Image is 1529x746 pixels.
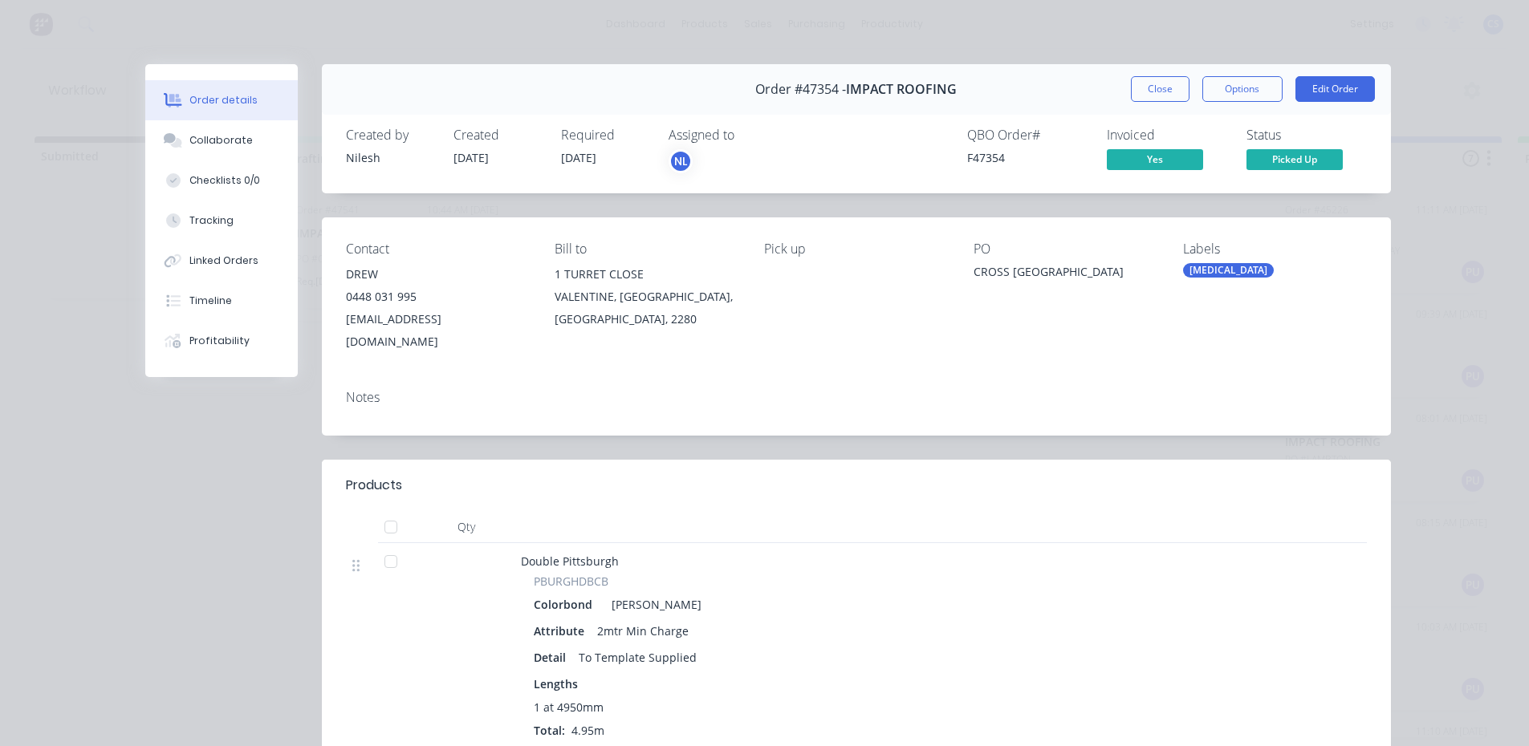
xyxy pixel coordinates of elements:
[1131,76,1189,102] button: Close
[534,646,572,669] div: Detail
[453,128,542,143] div: Created
[346,149,434,166] div: Nilesh
[346,286,530,308] div: 0448 031 995
[534,675,578,692] span: Lengths
[189,334,250,348] div: Profitability
[346,308,530,353] div: [EMAIL_ADDRESS][DOMAIN_NAME]
[846,82,957,97] span: IMPACT ROOFING
[534,699,604,716] span: 1 at 4950mm
[145,160,298,201] button: Checklists 0/0
[605,593,701,616] div: [PERSON_NAME]
[755,82,846,97] span: Order #47354 -
[669,128,829,143] div: Assigned to
[145,201,298,241] button: Tracking
[453,150,489,165] span: [DATE]
[1183,263,1274,278] div: [MEDICAL_DATA]
[1183,241,1367,257] div: Labels
[555,286,738,330] div: VALENTINE, [GEOGRAPHIC_DATA], [GEOGRAPHIC_DATA], 2280
[346,128,434,143] div: Created by
[1107,149,1203,169] span: Yes
[974,241,1157,257] div: PO
[189,294,232,308] div: Timeline
[521,553,619,569] span: Double Pittsburgh
[189,213,234,228] div: Tracking
[145,80,298,120] button: Order details
[764,241,948,257] div: Pick up
[1246,149,1343,169] span: Picked Up
[145,321,298,361] button: Profitability
[145,120,298,160] button: Collaborate
[669,149,693,173] button: NL
[145,241,298,281] button: Linked Orders
[565,723,611,738] span: 4.95m
[534,619,591,643] div: Attribute
[418,511,514,543] div: Qty
[974,263,1157,286] div: CROSS [GEOGRAPHIC_DATA]
[189,93,258,107] div: Order details
[1246,149,1343,173] button: Picked Up
[555,263,738,286] div: 1 TURRET CLOSE
[561,128,649,143] div: Required
[967,128,1088,143] div: QBO Order #
[346,390,1367,405] div: Notes
[561,150,596,165] span: [DATE]
[346,476,402,495] div: Products
[591,619,695,643] div: 2mtr Min Charge
[1246,128,1367,143] div: Status
[145,281,298,321] button: Timeline
[534,573,608,590] span: PBURGHDBCB
[1295,76,1375,102] button: Edit Order
[189,173,260,188] div: Checklists 0/0
[346,263,530,286] div: DREW
[534,723,565,738] span: Total:
[534,593,599,616] div: Colorbond
[346,263,530,353] div: DREW0448 031 995[EMAIL_ADDRESS][DOMAIN_NAME]
[967,149,1088,166] div: F47354
[555,241,738,257] div: Bill to
[572,646,703,669] div: To Template Supplied
[189,253,258,268] div: Linked Orders
[346,241,530,257] div: Contact
[1202,76,1283,102] button: Options
[189,133,253,148] div: Collaborate
[1107,128,1227,143] div: Invoiced
[555,263,738,330] div: 1 TURRET CLOSEVALENTINE, [GEOGRAPHIC_DATA], [GEOGRAPHIC_DATA], 2280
